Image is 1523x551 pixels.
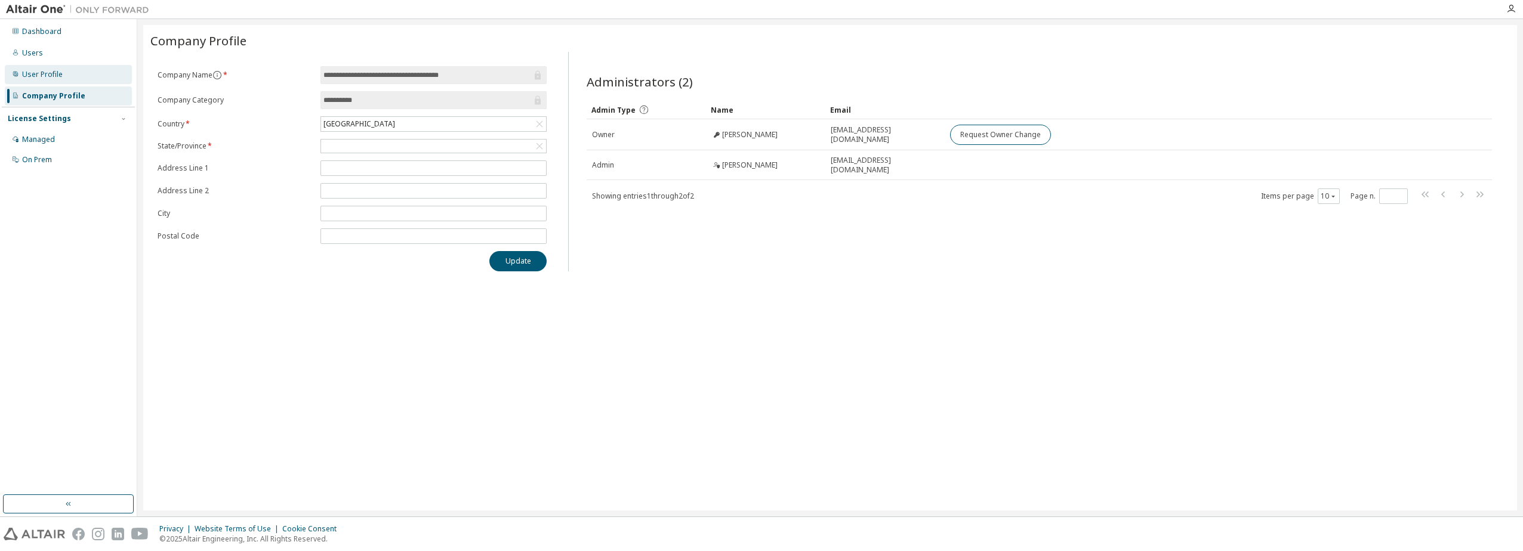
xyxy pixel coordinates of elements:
span: Admin [592,160,614,170]
label: Country [158,119,313,129]
button: information [212,70,222,80]
span: Company Profile [150,32,246,49]
label: Company Category [158,95,313,105]
div: [GEOGRAPHIC_DATA] [322,117,397,131]
label: Address Line 1 [158,163,313,173]
div: Company Profile [22,91,85,101]
div: On Prem [22,155,52,165]
label: State/Province [158,141,313,151]
span: [PERSON_NAME] [722,160,778,170]
div: Email [830,100,940,119]
span: [EMAIL_ADDRESS][DOMAIN_NAME] [831,125,939,144]
div: Website Terms of Use [195,524,282,534]
button: Update [489,251,547,271]
img: youtube.svg [131,528,149,540]
span: Owner [592,130,615,140]
span: Showing entries 1 through 2 of 2 [592,191,694,201]
button: 10 [1321,191,1337,201]
label: Address Line 2 [158,186,313,196]
span: [PERSON_NAME] [722,130,778,140]
label: Company Name [158,70,313,80]
img: linkedin.svg [112,528,124,540]
div: Dashboard [22,27,61,36]
span: Page n. [1351,188,1408,204]
span: [EMAIL_ADDRESS][DOMAIN_NAME] [831,156,939,175]
p: © 2025 Altair Engineering, Inc. All Rights Reserved. [159,534,344,544]
div: User Profile [22,70,63,79]
button: Request Owner Change [950,125,1051,145]
img: instagram.svg [92,528,104,540]
img: altair_logo.svg [4,528,65,540]
label: City [158,209,313,218]
div: Name [711,100,821,119]
div: Users [22,48,43,58]
span: Administrators (2) [587,73,693,90]
label: Postal Code [158,231,313,241]
div: Cookie Consent [282,524,344,534]
div: Managed [22,135,55,144]
div: License Settings [8,114,71,123]
span: Items per page [1261,188,1340,204]
img: facebook.svg [72,528,85,540]
div: [GEOGRAPHIC_DATA] [321,117,546,131]
img: Altair One [6,4,155,16]
div: Privacy [159,524,195,534]
span: Admin Type [591,105,636,115]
